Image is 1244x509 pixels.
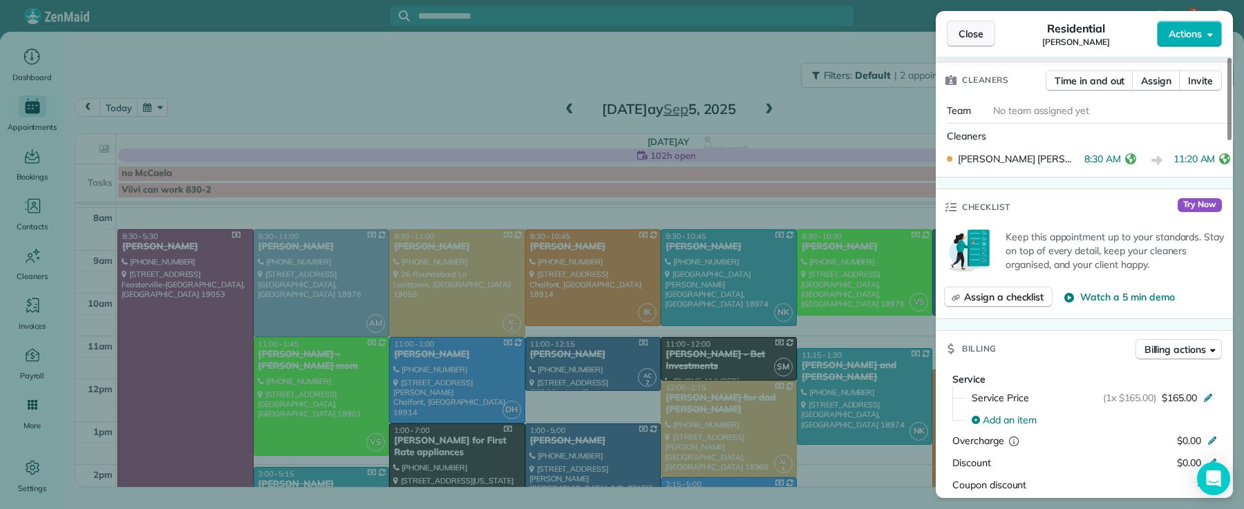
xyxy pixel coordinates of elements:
span: Invite [1188,74,1213,88]
span: 11:20 AM [1174,152,1216,169]
span: Coupon discount [952,479,1026,491]
span: Billing actions [1144,343,1206,356]
span: Discount [952,457,991,469]
button: Close [947,21,995,47]
span: Cleaners [947,130,986,142]
span: $165.00 [1162,391,1197,405]
span: Actions [1169,27,1202,41]
span: [PERSON_NAME] [PERSON_NAME] [958,152,1079,166]
span: Residential [1047,20,1106,37]
button: Add an item [963,409,1222,431]
span: Try Now [1178,198,1222,212]
span: Team [947,104,971,117]
button: Invite [1179,70,1222,91]
span: 8:30 AM [1084,152,1121,169]
span: Assign a checklist [964,290,1044,304]
span: Add an item [983,413,1037,427]
span: Service [952,373,986,385]
span: Billing [962,342,997,356]
span: $0.00 [1177,434,1201,447]
div: Open Intercom Messenger [1197,462,1230,495]
span: (1x $165.00) [1103,391,1157,405]
span: Cleaners [962,73,1008,87]
div: Overcharge [952,434,1072,448]
p: Keep this appointment up to your standards. Stay on top of every detail, keep your cleaners organ... [1006,230,1225,271]
button: Assign [1132,70,1180,91]
span: [PERSON_NAME] [1042,37,1110,48]
span: Service Price [972,391,1029,405]
button: Watch a 5 min demo [1064,290,1174,304]
button: Service Price(1x $165.00)$165.00 [963,387,1222,409]
span: Close [959,27,983,41]
button: Assign a checklist [944,287,1053,307]
span: $0.00 [1177,457,1201,469]
span: Assign [1141,74,1171,88]
span: Watch a 5 min demo [1080,290,1174,304]
button: Time in and out [1046,70,1133,91]
span: Time in and out [1055,74,1124,88]
span: Checklist [962,200,1010,214]
span: No team assigned yet [993,104,1089,117]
